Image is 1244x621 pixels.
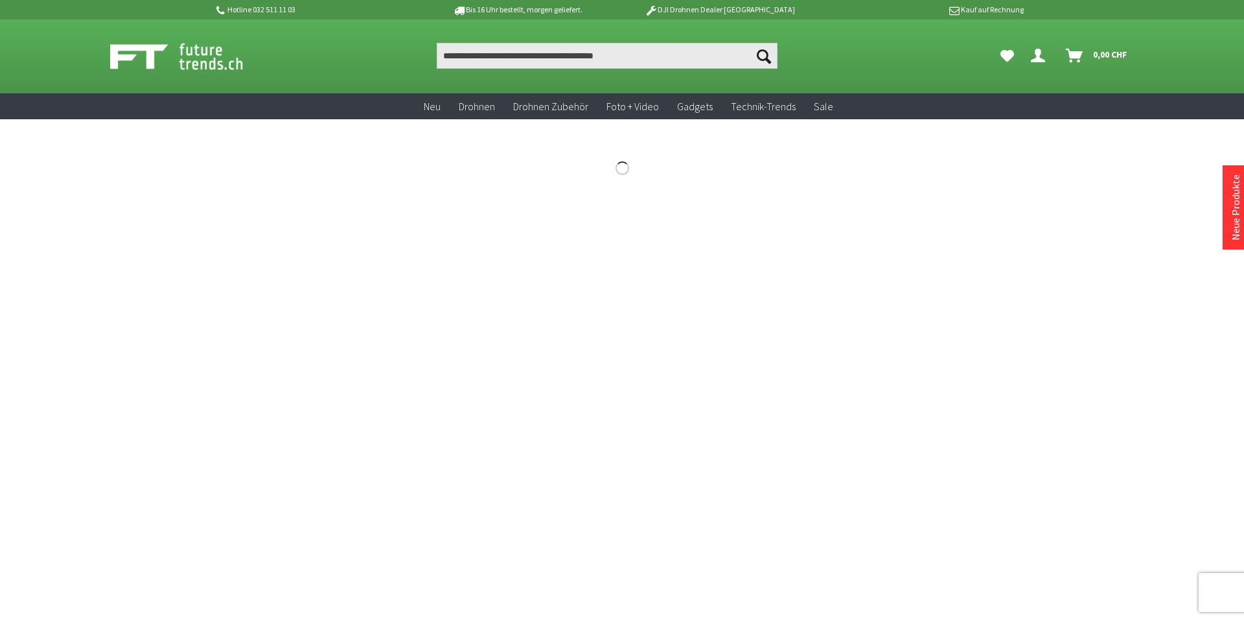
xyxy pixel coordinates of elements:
[459,100,495,113] span: Drohnen
[1229,174,1242,240] a: Neue Produkte
[416,2,618,18] p: Bis 16 Uhr bestellt, morgen geliefert.
[668,93,722,120] a: Gadgets
[597,93,668,120] a: Foto + Video
[1026,43,1055,69] a: Dein Konto
[606,100,659,113] span: Foto + Video
[994,43,1020,69] a: Meine Favoriten
[110,40,271,73] img: Shop Futuretrends - zur Startseite wechseln
[677,100,713,113] span: Gadgets
[722,93,805,120] a: Technik-Trends
[619,2,821,18] p: DJI Drohnen Dealer [GEOGRAPHIC_DATA]
[450,93,504,120] a: Drohnen
[424,100,441,113] span: Neu
[214,2,416,18] p: Hotline 032 511 11 03
[513,100,588,113] span: Drohnen Zubehör
[814,100,833,113] span: Sale
[504,93,597,120] a: Drohnen Zubehör
[1061,43,1134,69] a: Warenkorb
[415,93,450,120] a: Neu
[437,43,777,69] input: Produkt, Marke, Kategorie, EAN, Artikelnummer…
[1093,44,1127,65] span: 0,00 CHF
[821,2,1023,18] p: Kauf auf Rechnung
[750,43,777,69] button: Suchen
[731,100,796,113] span: Technik-Trends
[805,93,842,120] a: Sale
